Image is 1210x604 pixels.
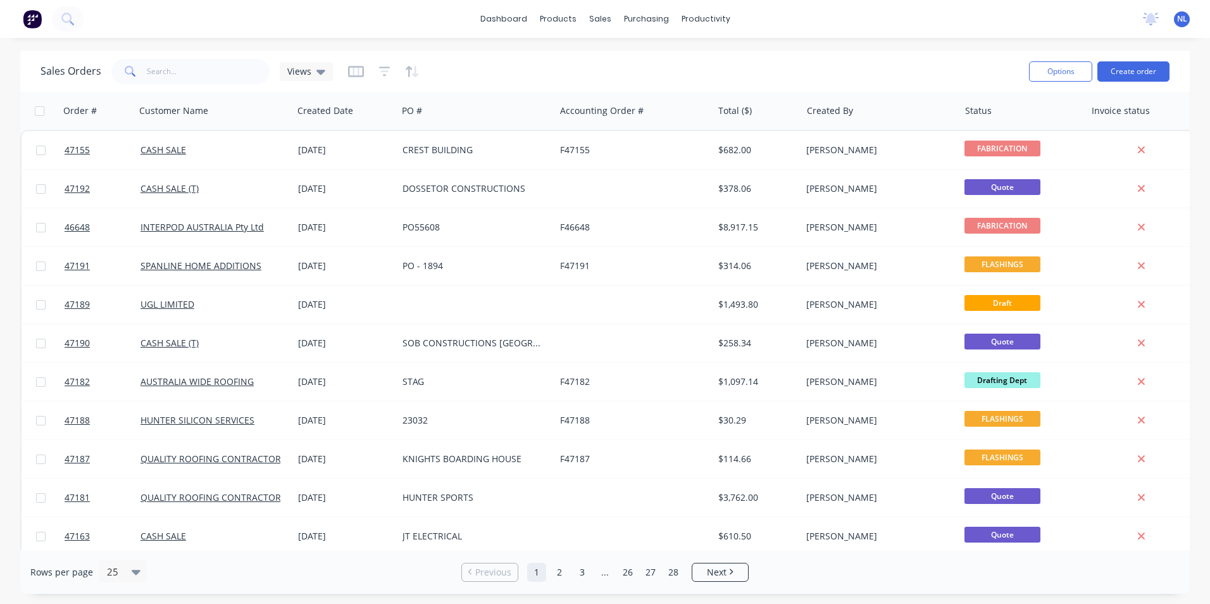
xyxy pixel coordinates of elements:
[718,414,792,427] div: $30.29
[560,221,701,234] div: F46648
[65,401,140,439] a: 47188
[65,375,90,388] span: 47182
[707,566,727,579] span: Next
[65,286,140,324] a: 47189
[23,9,42,28] img: Factory
[140,453,286,465] a: QUALITY ROOFING CONTRACTORS
[550,563,569,582] a: Page 2
[456,563,754,582] ul: Pagination
[1092,104,1150,117] div: Invoice status
[965,104,992,117] div: Status
[287,65,311,78] span: Views
[298,182,392,195] div: [DATE]
[298,453,392,465] div: [DATE]
[1177,13,1187,25] span: NL
[298,491,392,504] div: [DATE]
[65,324,140,362] a: 47190
[964,218,1040,234] span: FABRICATION
[675,9,737,28] div: productivity
[140,182,199,194] a: CASH SALE (T)
[806,298,947,311] div: [PERSON_NAME]
[140,530,186,542] a: CASH SALE
[718,375,792,388] div: $1,097.14
[30,566,93,579] span: Rows per page
[964,450,1040,465] span: FLASHINGS
[402,414,543,427] div: 23032
[298,298,392,311] div: [DATE]
[41,65,101,77] h1: Sales Orders
[1097,61,1169,82] button: Create order
[402,221,543,234] div: PO55608
[618,563,637,582] a: Page 26
[596,563,614,582] a: Jump forward
[964,295,1040,311] span: Draft
[402,182,543,195] div: DOSSETOR CONSTRUCTIONS
[65,453,90,465] span: 47187
[402,260,543,272] div: PO - 1894
[806,491,947,504] div: [PERSON_NAME]
[560,260,701,272] div: F47191
[147,59,270,84] input: Search...
[807,104,853,117] div: Created By
[806,453,947,465] div: [PERSON_NAME]
[140,260,261,272] a: SPANLINE HOME ADDITIONS
[573,563,592,582] a: Page 3
[527,563,546,582] a: Page 1 is your current page
[806,260,947,272] div: [PERSON_NAME]
[298,414,392,427] div: [DATE]
[65,491,90,504] span: 47181
[806,530,947,543] div: [PERSON_NAME]
[140,221,264,233] a: INTERPOD AUSTRALIA Pty Ltd
[692,566,748,579] a: Next page
[298,260,392,272] div: [DATE]
[402,144,543,156] div: CREST BUILDING
[65,530,90,543] span: 47163
[65,440,140,478] a: 47187
[806,414,947,427] div: [PERSON_NAME]
[560,453,701,465] div: F47187
[65,517,140,555] a: 47163
[618,9,675,28] div: purchasing
[65,260,90,272] span: 47191
[474,9,533,28] a: dashboard
[718,221,792,234] div: $8,917.15
[964,488,1040,504] span: Quote
[65,363,140,401] a: 47182
[65,221,90,234] span: 46648
[65,337,90,349] span: 47190
[65,170,140,208] a: 47192
[718,260,792,272] div: $314.06
[402,530,543,543] div: JT ELECTRICAL
[583,9,618,28] div: sales
[641,563,660,582] a: Page 27
[140,298,194,310] a: UGL LIMITED
[718,337,792,349] div: $258.34
[298,375,392,388] div: [DATE]
[65,298,90,311] span: 47189
[402,491,543,504] div: HUNTER SPORTS
[298,144,392,156] div: [DATE]
[298,221,392,234] div: [DATE]
[718,144,792,156] div: $682.00
[298,337,392,349] div: [DATE]
[718,298,792,311] div: $1,493.80
[964,334,1040,349] span: Quote
[402,104,422,117] div: PO #
[65,182,90,195] span: 47192
[140,491,286,503] a: QUALITY ROOFING CONTRACTORS
[718,491,792,504] div: $3,762.00
[298,530,392,543] div: [DATE]
[65,414,90,427] span: 47188
[560,375,701,388] div: F47182
[806,375,947,388] div: [PERSON_NAME]
[140,375,254,387] a: AUSTRALIA WIDE ROOFING
[718,104,752,117] div: Total ($)
[560,144,701,156] div: F47155
[806,182,947,195] div: [PERSON_NAME]
[560,104,644,117] div: Accounting Order #
[533,9,583,28] div: products
[718,530,792,543] div: $610.50
[297,104,353,117] div: Created Date
[806,221,947,234] div: [PERSON_NAME]
[806,144,947,156] div: [PERSON_NAME]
